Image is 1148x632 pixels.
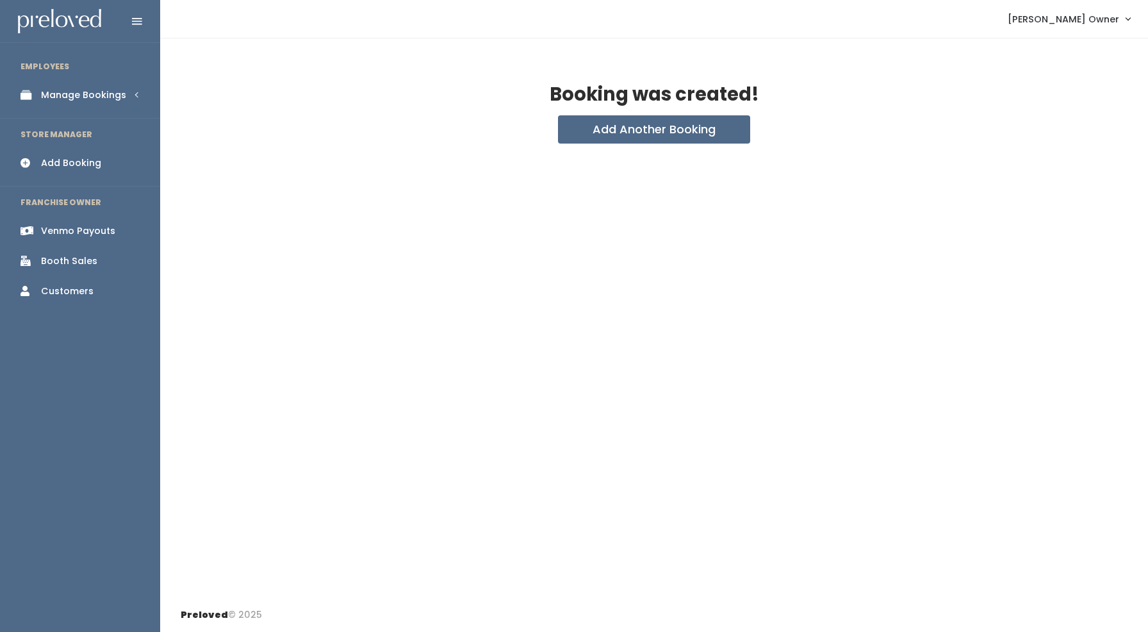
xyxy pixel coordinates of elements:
[41,224,115,238] div: Venmo Payouts
[995,5,1143,33] a: [PERSON_NAME] Owner
[181,608,228,621] span: Preloved
[558,115,750,144] button: Add Another Booking
[41,285,94,298] div: Customers
[18,9,101,34] img: preloved logo
[41,88,126,102] div: Manage Bookings
[41,156,101,170] div: Add Booking
[181,598,262,622] div: © 2025
[550,85,759,105] h2: Booking was created!
[41,254,97,268] div: Booth Sales
[1008,12,1119,26] span: [PERSON_NAME] Owner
